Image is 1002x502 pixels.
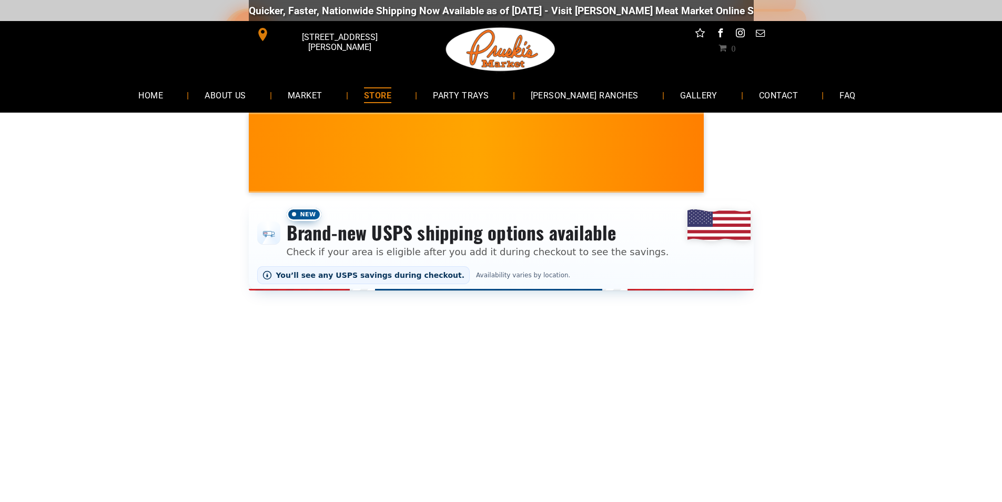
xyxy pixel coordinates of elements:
a: ABOUT US [189,81,262,109]
span: Availability varies by location. [474,272,572,279]
a: GALLERY [664,81,733,109]
p: Check if your area is eligible after you add it during checkout to see the savings. [287,245,669,259]
img: Pruski-s+Market+HQ+Logo2-1920w.png [444,21,558,78]
a: STORE [348,81,407,109]
a: Social network [693,26,707,43]
span: New [287,208,321,221]
a: PARTY TRAYS [417,81,504,109]
span: 0 [731,44,735,52]
a: MARKET [272,81,338,109]
span: You’ll see any USPS savings during checkout. [276,271,465,279]
span: [STREET_ADDRESS][PERSON_NAME] [271,27,407,57]
a: [PERSON_NAME] RANCHES [515,81,654,109]
a: FAQ [824,81,871,109]
div: Shipping options announcement [249,201,754,290]
a: facebook [713,26,727,43]
a: email [753,26,767,43]
a: [STREET_ADDRESS][PERSON_NAME] [249,26,410,43]
h3: Brand-new USPS shipping options available [287,221,669,244]
a: instagram [733,26,747,43]
div: Quicker, Faster, Nationwide Shipping Now Available as of [DATE] - Visit [PERSON_NAME] Meat Market... [249,5,886,17]
a: CONTACT [743,81,814,109]
a: HOME [123,81,179,109]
